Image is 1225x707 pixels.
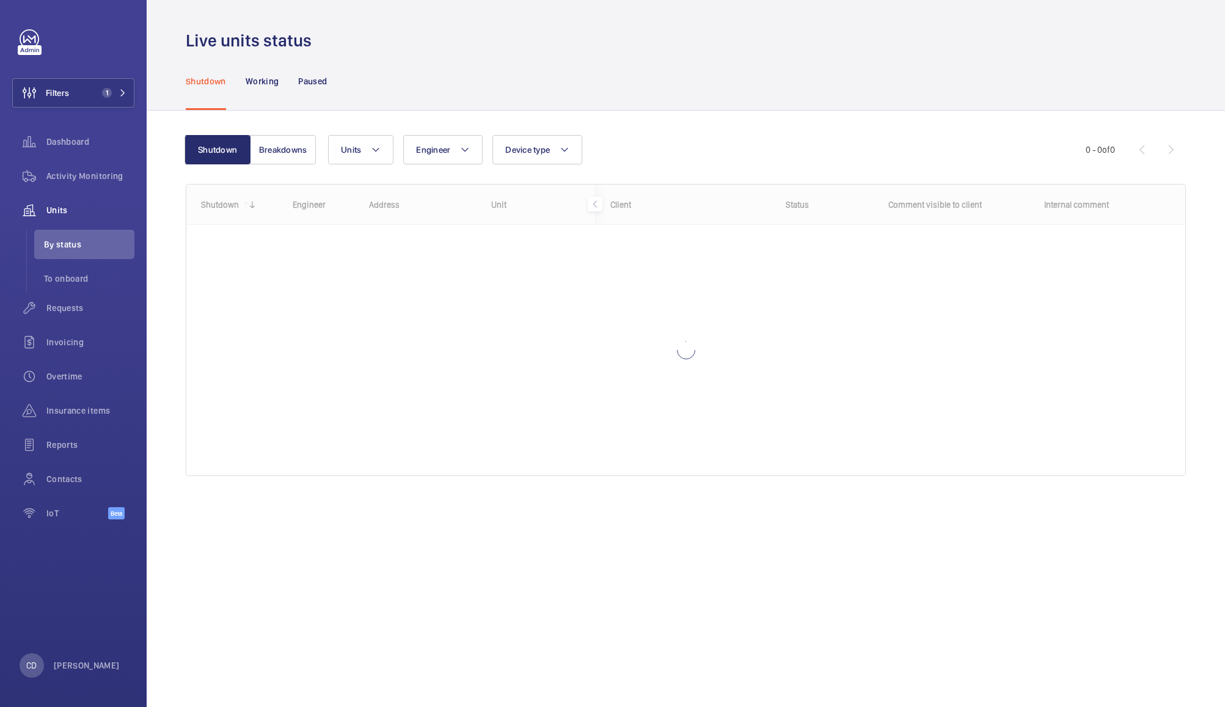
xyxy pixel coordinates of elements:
span: To onboard [44,273,134,285]
span: of [1102,145,1110,155]
span: Contacts [46,473,134,485]
span: Requests [46,302,134,314]
button: Filters1 [12,78,134,108]
button: Units [328,135,393,164]
p: Working [246,75,279,87]
p: Shutdown [186,75,226,87]
span: Units [46,204,134,216]
p: CD [26,659,37,672]
span: Reports [46,439,134,451]
span: Activity Monitoring [46,170,134,182]
span: Dashboard [46,136,134,148]
span: Overtime [46,370,134,383]
span: Insurance items [46,405,134,417]
h1: Live units status [186,29,319,52]
span: IoT [46,507,108,519]
span: Filters [46,87,69,99]
button: Engineer [403,135,483,164]
span: Beta [108,507,125,519]
button: Shutdown [185,135,250,164]
p: [PERSON_NAME] [54,659,120,672]
button: Device type [492,135,582,164]
span: 0 - 0 0 [1086,145,1115,154]
button: Breakdowns [250,135,316,164]
span: Units [341,145,361,155]
span: Invoicing [46,336,134,348]
span: Device type [505,145,550,155]
span: Engineer [416,145,450,155]
span: 1 [102,88,112,98]
span: By status [44,238,134,251]
p: Paused [298,75,327,87]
